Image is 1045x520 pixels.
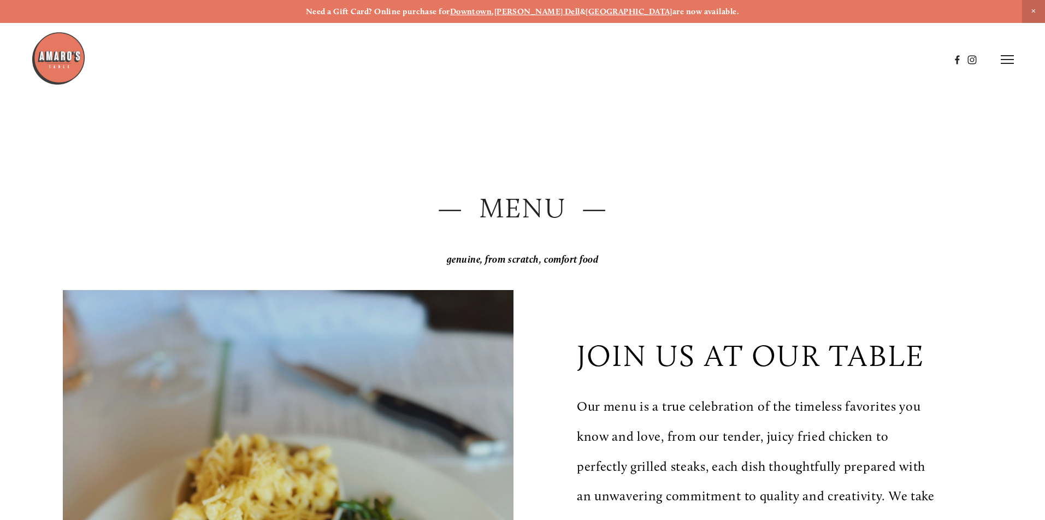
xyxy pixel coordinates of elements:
a: [PERSON_NAME] Dell [494,7,580,16]
h2: — Menu — [63,189,982,228]
em: genuine, from scratch, comfort food [447,253,599,265]
strong: , [492,7,494,16]
strong: are now available. [672,7,739,16]
strong: & [580,7,586,16]
p: join us at our table [577,338,924,374]
img: Amaro's Table [31,31,86,86]
a: [GEOGRAPHIC_DATA] [586,7,672,16]
strong: Need a Gift Card? Online purchase for [306,7,450,16]
a: Downtown [450,7,492,16]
